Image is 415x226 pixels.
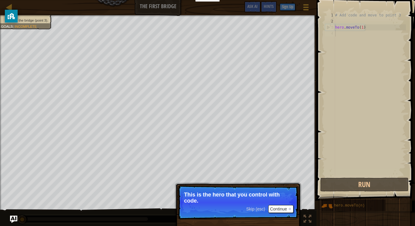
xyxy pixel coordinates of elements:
li: Move to the bridge (point 3). [1,18,48,23]
button: Sign Up [280,3,295,11]
span: Move to the bridge (point 3). [6,18,48,22]
span: Skip (esc) [246,207,265,211]
img: portrait.png [321,200,333,212]
span: Incomplete [15,24,37,28]
div: 2 [325,18,335,24]
p: This is the hero that you control with code. [184,192,292,204]
button: privacy banner [5,10,18,23]
span: Ask AI [247,3,258,9]
button: Ask AI [10,216,17,223]
div: 1 [325,12,335,18]
span: : [13,24,15,28]
button: Ask AI [244,1,261,12]
div: 4 [325,30,335,37]
span: Hints [264,3,274,9]
span: Goals [1,24,13,28]
button: Continue [268,205,293,213]
div: 3 [325,24,335,30]
span: hero.moveTo(n) [334,203,365,208]
button: Show game menu [298,1,314,16]
button: Run [320,178,409,192]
